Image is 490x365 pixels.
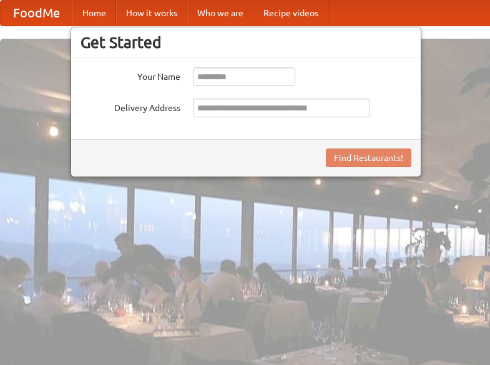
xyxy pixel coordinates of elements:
[81,99,180,114] label: Delivery Address
[72,1,116,26] a: Home
[116,1,187,26] a: How it works
[326,148,411,167] button: Find Restaurants!
[1,1,72,26] a: FoodMe
[253,1,328,26] a: Recipe videos
[81,67,180,83] label: Your Name
[81,33,411,52] h3: Get Started
[187,1,253,26] a: Who we are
